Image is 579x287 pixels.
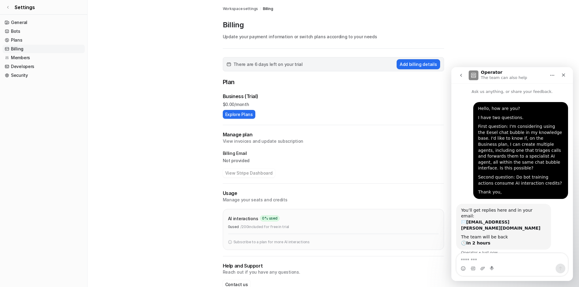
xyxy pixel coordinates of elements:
a: General [2,18,85,27]
p: Update your payment information or switch plans according to your needs [223,33,444,40]
span: 0 % used [260,215,279,221]
p: Not provided [223,158,444,164]
a: Members [2,53,85,62]
p: / 200 included for free in trial [240,224,289,230]
button: Add billing details [397,59,440,69]
a: Security [2,71,85,80]
p: Billing Email [223,150,444,156]
button: View Stripe Dashboard [223,169,275,177]
span: / [260,6,261,12]
p: Reach out if you have any questions. [223,269,444,275]
p: Business (Trial) [223,93,258,100]
p: Manage your seats and credits [223,197,444,203]
h2: Manage plan [223,131,444,138]
p: Help and Support [223,262,444,269]
p: AI interactions [228,215,258,222]
a: Billing [2,45,85,53]
p: Plan [223,77,444,88]
p: Billing [223,20,444,30]
p: Usage [223,190,444,197]
a: Workspace settings [223,6,258,12]
p: View invoices and update subscription [223,138,444,144]
a: Plans [2,36,85,44]
p: $ 0.00/month [223,101,444,108]
a: Billing [263,6,273,12]
a: Developers [2,62,85,71]
p: Subscribe to a plan for more AI interactions [233,239,310,245]
span: There are 6 days left on your trial [233,61,303,67]
button: Explore Plans [223,110,255,119]
p: 0 used [228,224,239,230]
img: calender-icon.svg [227,62,231,67]
iframe: Intercom live chat [451,67,573,281]
a: Bots [2,27,85,36]
span: Settings [15,4,35,11]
